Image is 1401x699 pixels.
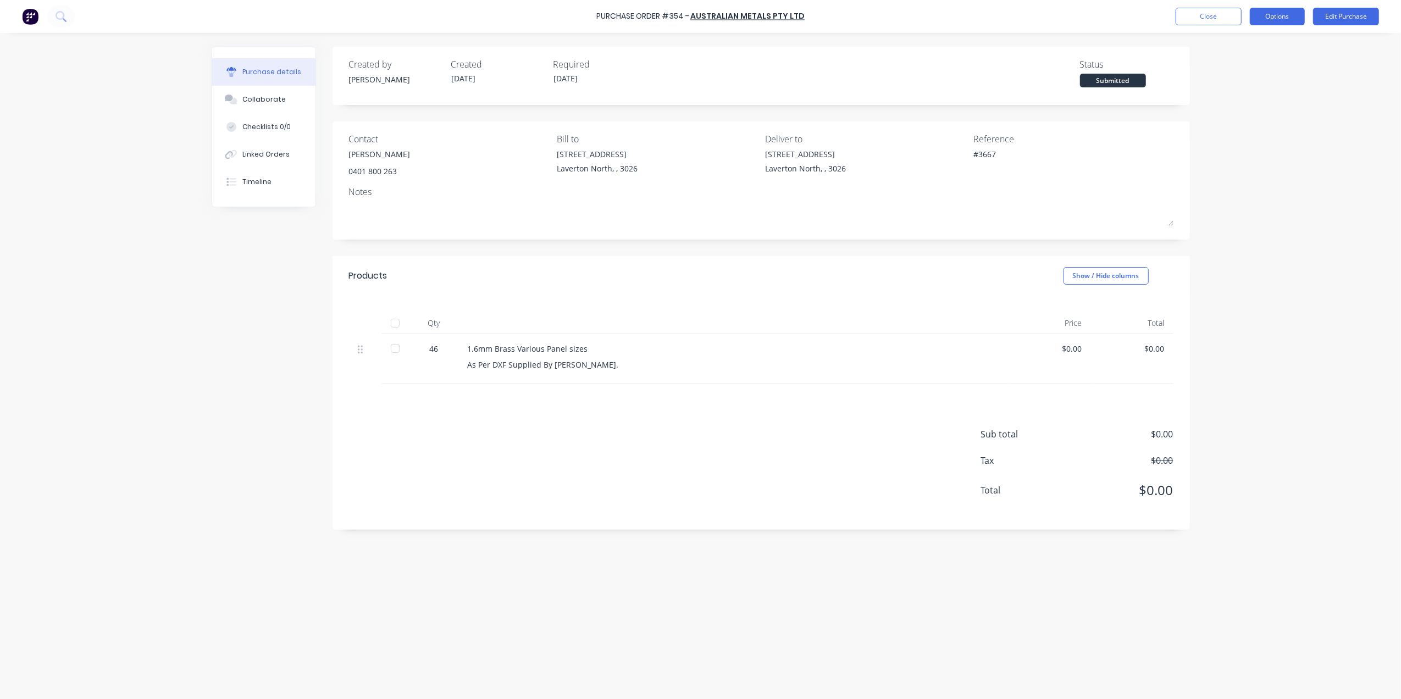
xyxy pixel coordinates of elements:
[1064,454,1173,467] span: $0.00
[349,269,387,282] div: Products
[1064,267,1149,285] button: Show / Hide columns
[349,148,411,160] div: [PERSON_NAME]
[242,67,301,77] div: Purchase details
[1313,8,1379,25] button: Edit Purchase
[22,8,38,25] img: Factory
[418,343,450,354] div: 46
[242,177,272,187] div: Timeline
[1250,8,1305,25] button: Options
[553,58,647,71] div: Required
[1017,343,1082,354] div: $0.00
[1080,74,1146,87] div: Submitted
[981,428,1064,441] span: Sub total
[349,165,411,177] div: 0401 800 263
[242,149,290,159] div: Linked Orders
[1064,428,1173,441] span: $0.00
[212,168,315,196] button: Timeline
[765,163,846,174] div: Laverton North, , 3026
[690,11,805,22] a: Australian Metals Pty Ltd
[1080,58,1173,71] div: Status
[349,58,442,71] div: Created by
[212,113,315,141] button: Checklists 0/0
[1100,343,1165,354] div: $0.00
[557,148,638,160] div: [STREET_ADDRESS]
[349,185,1173,198] div: Notes
[973,132,1173,146] div: Reference
[349,132,549,146] div: Contact
[981,484,1064,497] span: Total
[242,122,291,132] div: Checklists 0/0
[1009,312,1091,334] div: Price
[765,132,965,146] div: Deliver to
[242,95,286,104] div: Collaborate
[212,141,315,168] button: Linked Orders
[468,359,1000,370] div: As Per DXF Supplied By [PERSON_NAME].
[765,148,846,160] div: [STREET_ADDRESS]
[973,148,1111,173] textarea: #3667
[981,454,1064,467] span: Tax
[212,58,315,86] button: Purchase details
[596,11,689,23] div: Purchase Order #354 -
[451,58,545,71] div: Created
[1064,480,1173,500] span: $0.00
[1091,312,1173,334] div: Total
[349,74,442,85] div: [PERSON_NAME]
[468,343,1000,354] div: 1.6mm Brass Various Panel sizes
[557,132,757,146] div: Bill to
[1176,8,1242,25] button: Close
[212,86,315,113] button: Collaborate
[557,163,638,174] div: Laverton North, , 3026
[409,312,459,334] div: Qty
